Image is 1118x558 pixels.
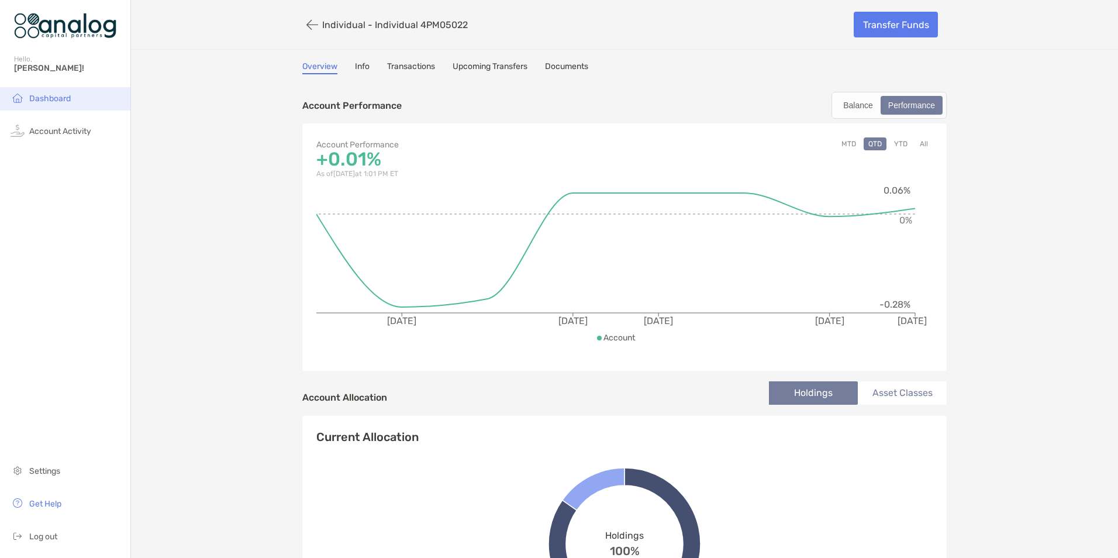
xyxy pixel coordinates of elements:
li: Asset Classes [858,381,947,405]
tspan: [DATE] [898,315,927,326]
a: Transfer Funds [854,12,938,37]
img: activity icon [11,123,25,137]
img: logout icon [11,529,25,543]
tspan: [DATE] [815,315,844,326]
li: Holdings [769,381,858,405]
button: All [915,137,933,150]
tspan: [DATE] [644,315,673,326]
a: Upcoming Transfers [453,61,527,74]
button: YTD [889,137,912,150]
p: Account Performance [316,137,624,152]
tspan: -0.28% [879,299,910,310]
div: Performance [882,97,941,113]
button: QTD [864,137,886,150]
span: Account Activity [29,126,91,136]
span: Get Help [29,499,61,509]
p: Account [603,330,635,345]
div: Balance [837,97,879,113]
tspan: [DATE] [387,315,416,326]
tspan: 0.06% [884,185,910,196]
span: Settings [29,466,60,476]
img: get-help icon [11,496,25,510]
h4: Account Allocation [302,392,387,403]
p: Account Performance [302,98,402,113]
img: Zoe Logo [14,5,116,47]
span: Dashboard [29,94,71,104]
a: Transactions [387,61,435,74]
span: Holdings [605,530,644,541]
button: MTD [837,137,861,150]
img: settings icon [11,463,25,477]
div: segmented control [831,92,947,119]
p: As of [DATE] at 1:01 PM ET [316,167,624,181]
img: household icon [11,91,25,105]
a: Info [355,61,370,74]
a: Overview [302,61,337,74]
a: Documents [545,61,588,74]
span: Log out [29,532,57,542]
p: Individual - Individual 4PM05022 [322,19,468,30]
tspan: [DATE] [558,315,588,326]
span: [PERSON_NAME]! [14,63,123,73]
p: +0.01% [316,152,624,167]
tspan: 0% [899,215,912,226]
span: 100% [610,541,640,558]
h4: Current Allocation [316,430,419,444]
